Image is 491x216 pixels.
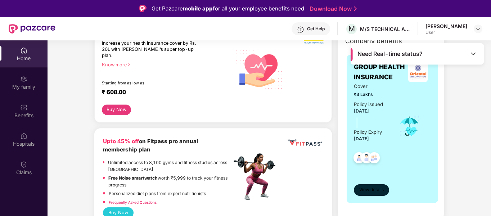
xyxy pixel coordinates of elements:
[183,5,213,12] strong: mobile app
[102,81,201,86] div: Starting from as low as
[359,186,384,193] span: View details
[365,150,383,168] img: svg+xml;base64,PHN2ZyB4bWxucz0iaHR0cDovL3d3dy53My5vcmcvMjAwMC9zdmciIHdpZHRoPSI0OC45NDMiIGhlaWdodD...
[108,159,231,173] p: Unlimited access to 8,100 gyms and fitness studios across [GEOGRAPHIC_DATA]
[425,30,467,35] div: User
[354,5,357,13] img: Stroke
[350,150,368,168] img: svg+xml;base64,PHN2ZyB4bWxucz0iaHR0cDovL3d3dy53My5vcmcvMjAwMC9zdmciIHdpZHRoPSI0OC45NDMiIGhlaWdodD...
[425,23,467,30] div: [PERSON_NAME]
[232,39,288,96] img: svg+xml;base64,PHN2ZyB4bWxucz0iaHR0cDovL3d3dy53My5vcmcvMjAwMC9zdmciIHhtbG5zOnhsaW5rPSJodHRwOi8vd3...
[345,36,402,46] span: Company benefits
[20,161,27,168] img: svg+xml;base64,PHN2ZyBpZD0iQ2xhaW0iIHhtbG5zPSJodHRwOi8vd3d3LnczLm9yZy8yMDAwL3N2ZyIgd2lkdGg9IjIwIi...
[354,101,383,108] div: Policy issued
[20,104,27,111] img: svg+xml;base64,PHN2ZyBpZD0iQmVuZWZpdHMiIHhtbG5zPSJodHRwOi8vd3d3LnczLm9yZy8yMDAwL3N2ZyIgd2lkdGg9Ij...
[408,62,428,82] img: insurerLogo
[358,150,375,168] img: svg+xml;base64,PHN2ZyB4bWxucz0iaHR0cDovL3d3dy53My5vcmcvMjAwMC9zdmciIHdpZHRoPSI0OC45NDMiIGhlaWdodD...
[20,132,27,140] img: svg+xml;base64,PHN2ZyBpZD0iSG9zcGl0YWxzIiB4bWxucz0iaHR0cDovL3d3dy53My5vcmcvMjAwMC9zdmciIHdpZHRoPS...
[287,137,323,149] img: fppp.png
[475,26,481,32] img: svg+xml;base64,PHN2ZyBpZD0iRHJvcGRvd24tMzJ4MzIiIHhtbG5zPSJodHRwOi8vd3d3LnczLm9yZy8yMDAwL3N2ZyIgd2...
[354,108,369,114] span: [DATE]
[102,40,201,59] div: Increase your health insurance cover by Rs. 20L with [PERSON_NAME]’s super top-up plan.
[108,175,231,188] p: worth ₹5,999 to track your fitness progress
[307,26,325,32] div: Get Help
[398,114,421,138] img: icon
[20,47,27,54] img: svg+xml;base64,PHN2ZyBpZD0iSG9tZSIgeG1sbnM9Imh0dHA6Ly93d3cudzMub3JnLzIwMDAvc3ZnIiB3aWR0aD0iMjAiIG...
[348,25,355,33] span: M
[231,151,282,202] img: fpp.png
[310,5,355,13] a: Download Now
[354,184,389,196] button: View details
[102,105,131,115] button: Buy Now
[108,175,158,181] strong: Free Noise smartwatch
[102,89,225,97] div: ₹ 608.00
[297,26,304,33] img: svg+xml;base64,PHN2ZyBpZD0iSGVscC0zMngzMiIgeG1sbnM9Imh0dHA6Ly93d3cudzMub3JnLzIwMDAvc3ZnIiB3aWR0aD...
[139,5,147,12] img: Logo
[354,128,382,136] div: Policy Expiry
[354,62,405,83] span: GROUP HEALTH INSURANCE
[354,91,388,98] span: ₹3 Lakhs
[109,190,206,197] p: Personalized diet plans from expert nutritionists
[109,200,158,204] a: Frequently Asked Questions!
[102,62,228,67] div: Know more
[357,50,423,58] span: Need Real-time status?
[152,4,304,13] div: Get Pazcare for all your employee benefits need
[103,138,198,153] b: on Fitpass pro annual membership plan
[20,75,27,83] img: svg+xml;base64,PHN2ZyB3aWR0aD0iMjAiIGhlaWdodD0iMjAiIHZpZXdCb3g9IjAgMCAyMCAyMCIgZmlsbD0ibm9uZSIgeG...
[9,24,55,34] img: New Pazcare Logo
[103,138,139,145] b: Upto 45% off
[360,26,410,32] div: M/S TECHNICAL ASSOCIATES LTD
[354,83,388,90] span: Cover
[127,63,131,67] span: right
[470,50,477,57] img: Toggle Icon
[354,136,369,141] span: [DATE]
